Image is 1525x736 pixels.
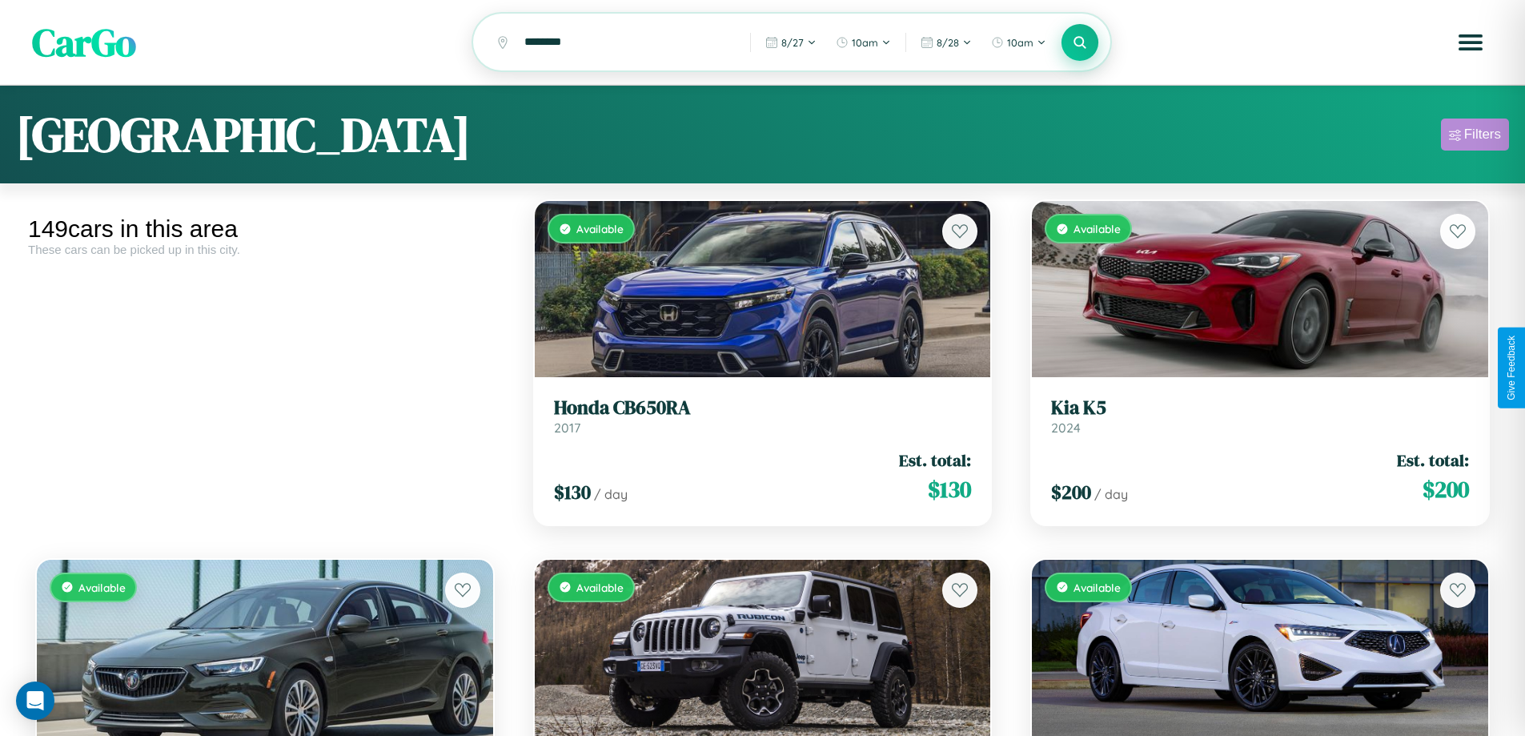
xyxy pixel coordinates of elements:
span: CarGo [32,16,136,69]
span: Est. total: [899,448,971,472]
a: Honda CB650RA2017 [554,396,972,436]
button: 8/27 [757,30,825,55]
span: $ 200 [1423,473,1469,505]
span: Available [576,581,624,594]
button: 10am [828,30,899,55]
span: 2024 [1051,420,1081,436]
span: Est. total: [1397,448,1469,472]
a: Kia K52024 [1051,396,1469,436]
span: / day [1094,486,1128,502]
div: Give Feedback [1506,336,1517,400]
span: / day [594,486,628,502]
button: 8/28 [913,30,980,55]
span: $ 130 [554,479,591,505]
h3: Honda CB650RA [554,396,972,420]
div: 149 cars in this area [28,215,502,243]
h3: Kia K5 [1051,396,1469,420]
span: Available [1074,581,1121,594]
button: Open menu [1448,20,1493,65]
button: 10am [983,30,1054,55]
span: 2017 [554,420,580,436]
div: These cars can be picked up in this city. [28,243,502,256]
h1: [GEOGRAPHIC_DATA] [16,102,471,167]
span: 8 / 27 [781,36,804,49]
span: Available [576,222,624,235]
span: 10am [1007,36,1033,49]
span: Available [78,581,126,594]
div: Open Intercom Messenger [16,682,54,720]
div: Filters [1464,127,1501,143]
button: Filters [1441,119,1509,151]
span: $ 130 [928,473,971,505]
span: 8 / 28 [937,36,959,49]
span: Available [1074,222,1121,235]
span: 10am [852,36,878,49]
span: $ 200 [1051,479,1091,505]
